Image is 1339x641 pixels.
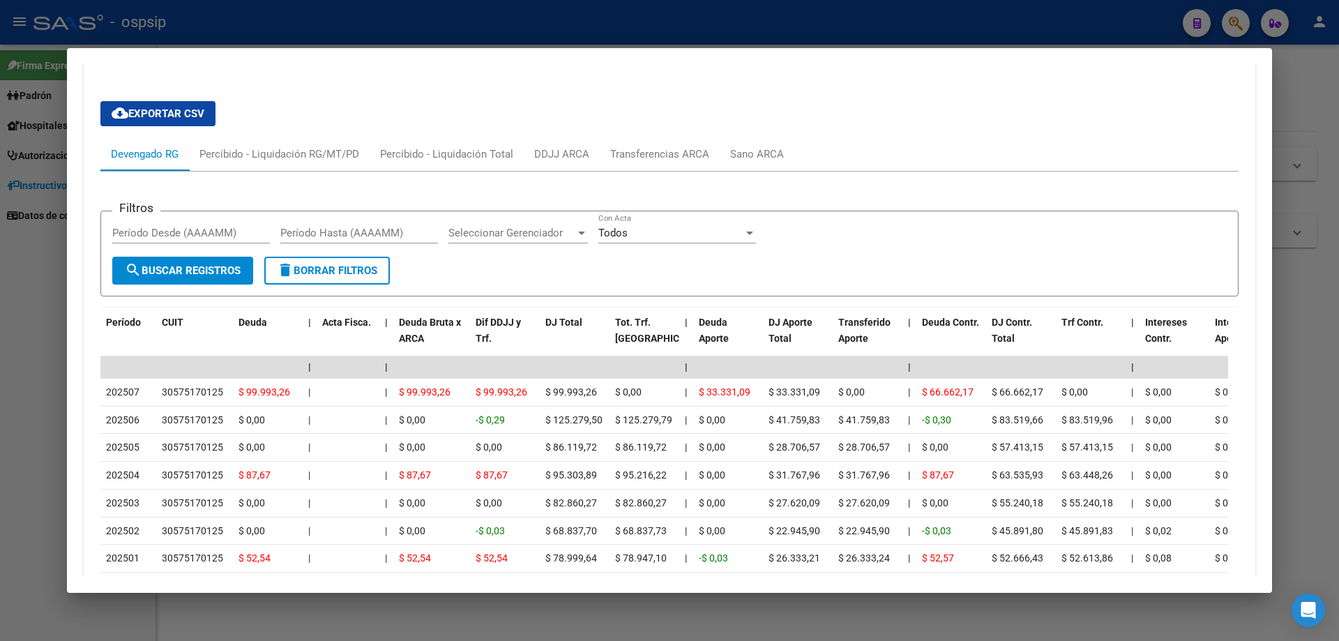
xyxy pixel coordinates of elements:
span: | [685,361,688,372]
span: $ 0,00 [1215,469,1241,481]
span: $ 57.413,15 [1061,442,1113,453]
span: Transferido Aporte [838,317,891,344]
span: Buscar Registros [125,264,241,277]
button: Borrar Filtros [264,257,390,285]
div: Transferencias ARCA [610,146,709,162]
span: | [908,442,910,453]
span: Borrar Filtros [277,264,377,277]
span: $ 68.837,73 [615,525,667,536]
span: $ 0,00 [838,386,865,398]
span: $ 45.891,83 [1061,525,1113,536]
span: $ 0,00 [1145,497,1172,508]
h3: Filtros [112,200,160,216]
span: $ 55.240,18 [1061,497,1113,508]
div: Devengado RG [111,146,179,162]
span: $ 0,00 [615,386,642,398]
datatable-header-cell: Deuda Contr. [916,308,986,369]
datatable-header-cell: DJ Aporte Total [763,308,833,369]
span: | [308,552,310,564]
span: $ 66.662,17 [922,386,974,398]
span: $ 52,54 [476,552,508,564]
div: 30575170125 [162,550,223,566]
span: | [685,469,687,481]
span: Trf Contr. [1061,317,1103,328]
span: $ 52.613,86 [1061,552,1113,564]
div: DDJJ ARCA [534,146,589,162]
span: CUIT [162,317,183,328]
span: -$ 0,03 [922,525,951,536]
span: | [685,414,687,425]
span: | [385,552,387,564]
span: | [1131,525,1133,536]
span: -$ 0,30 [922,414,951,425]
span: $ 45.891,80 [992,525,1043,536]
span: | [308,469,310,481]
button: Exportar CSV [100,101,215,126]
span: | [685,386,687,398]
span: DJ Total [545,317,582,328]
datatable-header-cell: Trf Contr. [1056,308,1126,369]
span: | [385,497,387,508]
span: | [308,361,311,372]
span: $ 0,00 [239,414,265,425]
span: $ 0,00 [239,497,265,508]
datatable-header-cell: Transferido Aporte [833,308,902,369]
datatable-header-cell: Acta Fisca. [317,308,379,369]
span: | [908,317,911,328]
span: $ 31.767,96 [838,469,890,481]
span: $ 41.759,83 [769,414,820,425]
span: | [385,442,387,453]
datatable-header-cell: | [679,308,693,369]
span: $ 0,02 [1145,525,1172,536]
span: Deuda Bruta x ARCA [399,317,461,344]
span: 202506 [106,414,139,425]
span: $ 95.303,89 [545,469,597,481]
span: $ 57.413,15 [992,442,1043,453]
span: $ 95.216,22 [615,469,667,481]
div: 30575170125 [162,439,223,455]
span: $ 0,00 [699,414,725,425]
span: $ 0,00 [1215,414,1241,425]
span: $ 26.333,21 [769,552,820,564]
datatable-header-cell: Tot. Trf. Bruto [610,308,679,369]
span: | [308,497,310,508]
span: $ 63.535,93 [992,469,1043,481]
span: $ 0,00 [399,414,425,425]
span: Exportar CSV [112,107,204,120]
span: Deuda Aporte [699,317,729,344]
datatable-header-cell: Dif DDJJ y Trf. [470,308,540,369]
span: $ 0,00 [1215,497,1241,508]
span: Período [106,317,141,328]
span: $ 0,00 [1145,442,1172,453]
span: $ 78.999,64 [545,552,597,564]
datatable-header-cell: | [303,308,317,369]
div: Percibido - Liquidación RG/MT/PD [199,146,359,162]
span: $ 22.945,90 [769,525,820,536]
span: $ 86.119,72 [545,442,597,453]
span: | [1131,469,1133,481]
span: $ 52,54 [239,552,271,564]
div: 30575170125 [162,412,223,428]
span: $ 33.331,09 [699,386,750,398]
span: $ 0,00 [399,497,425,508]
mat-icon: delete [277,262,294,278]
span: | [1131,317,1134,328]
span: 202504 [106,469,139,481]
span: $ 87,67 [399,469,431,481]
span: | [908,386,910,398]
span: $ 99.993,26 [239,386,290,398]
span: $ 0,00 [476,497,502,508]
datatable-header-cell: Intereses Aporte [1209,308,1279,369]
span: $ 0,00 [239,442,265,453]
span: | [1131,552,1133,564]
span: $ 125.279,50 [545,414,603,425]
span: 202502 [106,525,139,536]
span: | [308,386,310,398]
span: | [385,317,388,328]
datatable-header-cell: Deuda Bruta x ARCA [393,308,470,369]
mat-icon: search [125,262,142,278]
span: DJ Contr. Total [992,317,1032,344]
span: | [385,414,387,425]
span: $ 0,00 [699,442,725,453]
div: 30575170125 [162,384,223,400]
